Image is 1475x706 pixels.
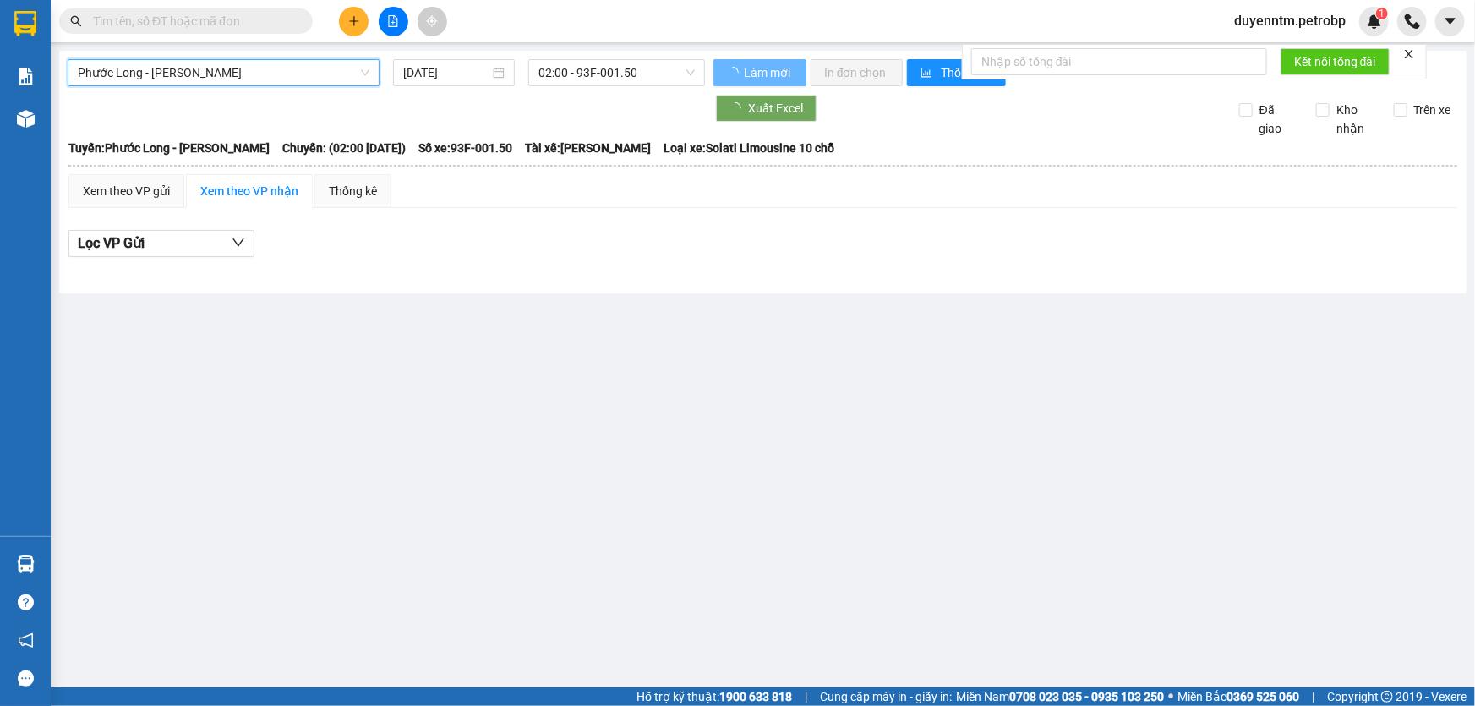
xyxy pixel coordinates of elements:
[83,182,170,200] div: Xem theo VP gửi
[200,182,298,200] div: Xem theo VP nhận
[538,60,695,85] span: 02:00 - 93F-001.50
[907,59,1006,86] button: bar-chartThống kê
[1405,14,1420,29] img: phone-icon
[956,687,1164,706] span: Miền Nam
[403,63,489,82] input: 14/10/2025
[1443,14,1458,29] span: caret-down
[329,182,377,200] div: Thống kê
[636,687,792,706] span: Hỗ trợ kỹ thuật:
[1168,693,1173,700] span: ⚪️
[1177,687,1299,706] span: Miền Bắc
[1403,48,1415,60] span: close
[17,110,35,128] img: warehouse-icon
[820,687,952,706] span: Cung cấp máy in - giấy in:
[18,632,34,649] span: notification
[18,670,34,687] span: message
[1381,691,1393,703] span: copyright
[68,141,270,155] b: Tuyến: Phước Long - [PERSON_NAME]
[1226,690,1299,703] strong: 0369 525 060
[18,594,34,610] span: question-circle
[93,12,292,30] input: Tìm tên, số ĐT hoặc mã đơn
[525,139,651,157] span: Tài xế: [PERSON_NAME]
[664,139,834,157] span: Loại xe: Solati Limousine 10 chỗ
[339,7,369,36] button: plus
[387,15,399,27] span: file-add
[811,59,903,86] button: In đơn chọn
[921,67,935,80] span: bar-chart
[17,555,35,573] img: warehouse-icon
[68,230,254,257] button: Lọc VP Gửi
[744,63,793,82] span: Làm mới
[17,68,35,85] img: solution-icon
[282,139,406,157] span: Chuyến: (02:00 [DATE])
[1221,10,1359,31] span: duyenntm.petrobp
[1330,101,1380,138] span: Kho nhận
[78,233,145,254] span: Lọc VP Gửi
[942,63,992,82] span: Thống kê
[70,15,82,27] span: search
[727,67,741,79] span: loading
[971,48,1267,75] input: Nhập số tổng đài
[232,236,245,249] span: down
[78,60,369,85] span: Phước Long - Hồ Chí Minh
[716,95,817,122] button: Xuất Excel
[1379,8,1385,19] span: 1
[713,59,806,86] button: Làm mới
[418,139,512,157] span: Số xe: 93F-001.50
[14,11,36,36] img: logo-vxr
[1009,690,1164,703] strong: 0708 023 035 - 0935 103 250
[379,7,408,36] button: file-add
[1376,8,1388,19] sup: 1
[1281,48,1390,75] button: Kết nối tổng đài
[1294,52,1376,71] span: Kết nối tổng đài
[348,15,360,27] span: plus
[1435,7,1465,36] button: caret-down
[426,15,438,27] span: aim
[1312,687,1314,706] span: |
[1407,101,1458,119] span: Trên xe
[1253,101,1303,138] span: Đã giao
[719,690,792,703] strong: 1900 633 818
[418,7,447,36] button: aim
[805,687,807,706] span: |
[1367,14,1382,29] img: icon-new-feature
